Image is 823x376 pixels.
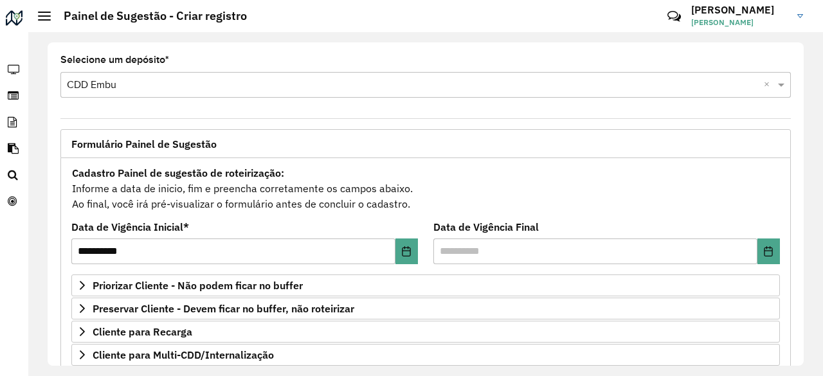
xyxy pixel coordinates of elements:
[71,344,780,366] a: Cliente para Multi-CDD/Internalização
[93,303,354,314] span: Preservar Cliente - Devem ficar no buffer, não roteirizar
[72,166,284,179] strong: Cadastro Painel de sugestão de roteirização:
[395,238,418,264] button: Choose Date
[764,77,775,93] span: Clear all
[93,327,192,337] span: Cliente para Recarga
[71,139,217,149] span: Formulário Painel de Sugestão
[60,52,169,67] label: Selecione um depósito
[93,350,274,360] span: Cliente para Multi-CDD/Internalização
[71,165,780,212] div: Informe a data de inicio, fim e preencha corretamente os campos abaixo. Ao final, você irá pré-vi...
[51,9,247,23] h2: Painel de Sugestão - Criar registro
[757,238,780,264] button: Choose Date
[691,17,788,28] span: [PERSON_NAME]
[71,274,780,296] a: Priorizar Cliente - Não podem ficar no buffer
[71,321,780,343] a: Cliente para Recarga
[660,3,688,30] a: Contato Rápido
[433,219,539,235] label: Data de Vigência Final
[71,219,189,235] label: Data de Vigência Inicial
[691,4,788,16] h3: [PERSON_NAME]
[71,298,780,319] a: Preservar Cliente - Devem ficar no buffer, não roteirizar
[93,280,303,291] span: Priorizar Cliente - Não podem ficar no buffer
